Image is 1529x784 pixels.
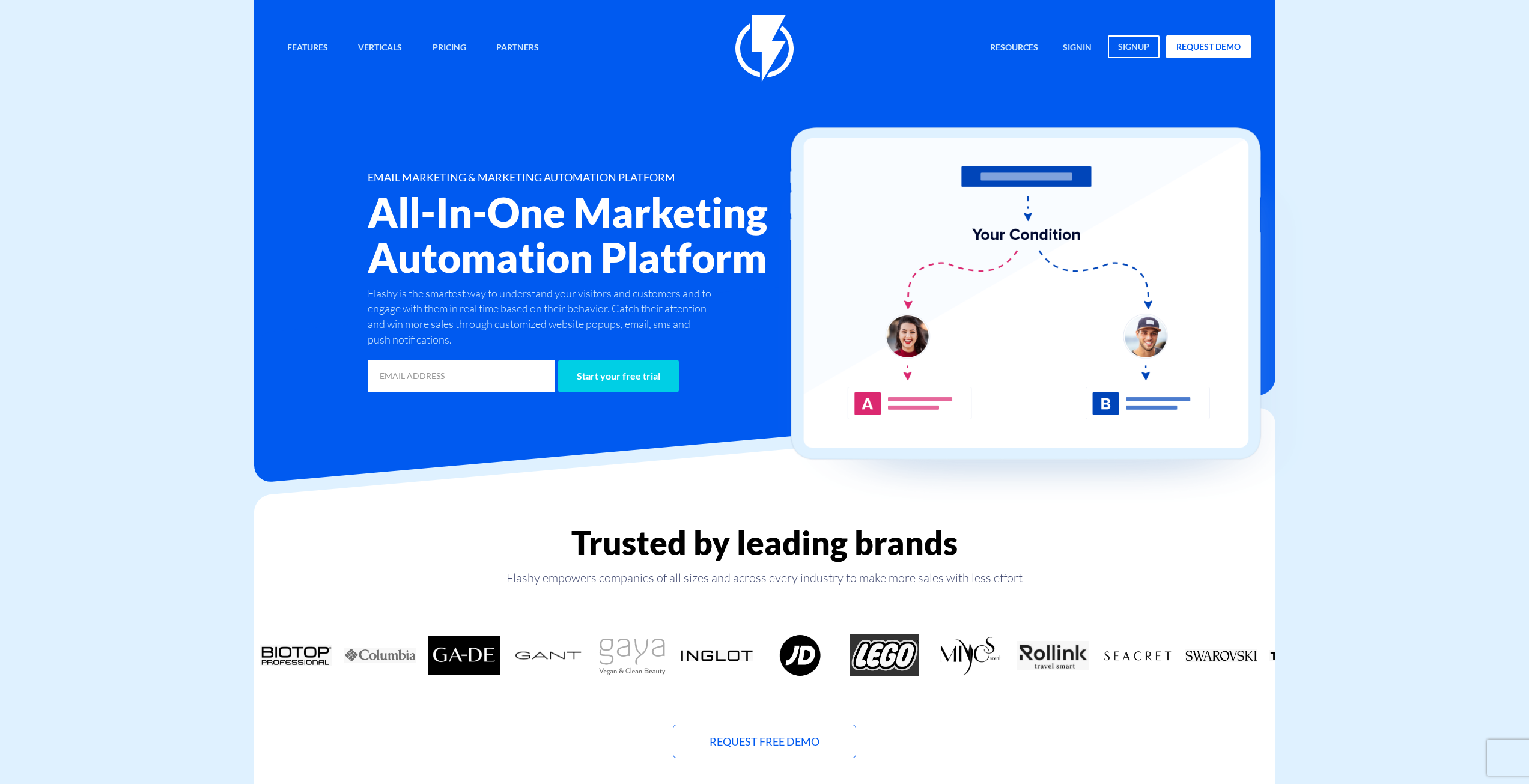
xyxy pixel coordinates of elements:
div: 7 / 18 [675,634,759,676]
a: Features [278,35,337,61]
div: 14 / 18 [1263,634,1348,676]
h2: Trusted by leading brands [254,524,1275,561]
div: 13 / 18 [1179,634,1263,676]
h1: EMAIL MARKETING & MARKETING AUTOMATION PLATFORM [368,172,836,184]
a: Resources [981,35,1047,61]
a: signup [1108,35,1160,58]
div: 6 / 18 [591,634,675,676]
input: Start your free trial [558,360,679,392]
div: 11 / 18 [1011,634,1095,676]
a: request demo [1166,35,1251,58]
div: 4 / 18 [422,634,506,676]
div: 12 / 18 [1095,634,1179,676]
div: 8 / 18 [759,634,843,676]
div: 9 / 18 [843,634,927,676]
a: Partners [487,35,548,61]
input: EMAIL ADDRESS [368,360,555,392]
div: 2 / 18 [254,634,338,676]
div: 10 / 18 [927,634,1011,676]
p: Flashy is the smartest way to understand your visitors and customers and to engage with them in r... [368,286,715,348]
a: Verticals [349,35,411,61]
h2: All-In-One Marketing Automation Platform [368,190,836,280]
p: Flashy empowers companies of all sizes and across every industry to make more sales with less effort [254,570,1275,586]
a: Request Free Demo [673,725,856,758]
a: signin [1054,35,1101,61]
a: Pricing [424,35,475,61]
div: 3 / 18 [338,634,422,676]
div: 5 / 18 [506,634,591,676]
